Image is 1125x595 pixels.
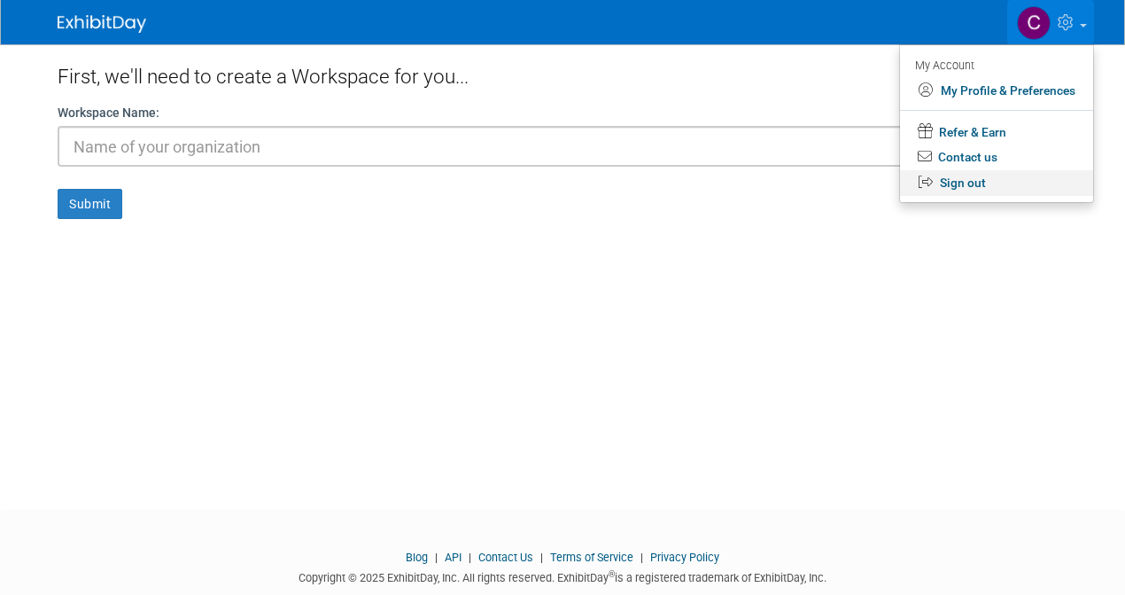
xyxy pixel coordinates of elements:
[536,551,547,564] span: |
[445,551,462,564] a: API
[915,54,1075,75] div: My Account
[58,104,159,121] label: Workspace Name:
[900,78,1093,104] a: My Profile & Preferences
[636,551,648,564] span: |
[464,551,476,564] span: |
[431,551,442,564] span: |
[58,189,122,219] button: Submit
[900,170,1093,196] a: Sign out
[609,569,615,579] sup: ®
[58,126,1067,167] input: Name of your organization
[650,551,719,564] a: Privacy Policy
[900,145,1093,170] a: Contact us
[58,15,146,33] img: ExhibitDay
[900,118,1093,145] a: Refer & Earn
[58,44,1067,104] div: First, we'll need to create a Workspace for you...
[1017,6,1051,40] img: Cecelia Reynolds
[478,551,533,564] a: Contact Us
[550,551,633,564] a: Terms of Service
[406,551,428,564] a: Blog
